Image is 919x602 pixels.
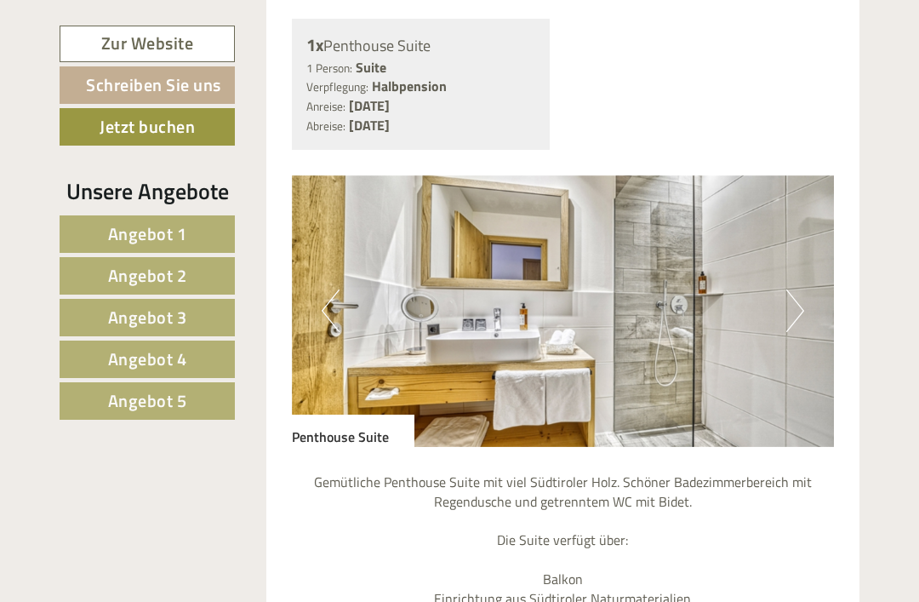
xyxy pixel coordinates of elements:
img: image [292,175,835,447]
small: 1 Person: [306,60,352,77]
span: Angebot 4 [108,346,187,372]
span: Angebot 5 [108,387,187,414]
div: Penthouse Suite [292,415,414,447]
span: Angebot 3 [108,304,187,330]
b: Suite [356,57,386,77]
small: Verpflegung: [306,78,368,95]
div: Unsere Angebote [60,175,235,207]
button: Previous [322,290,340,332]
b: [DATE] [349,115,390,135]
b: [DATE] [349,95,390,116]
small: Anreise: [306,98,345,115]
span: Angebot 2 [108,262,187,289]
button: Next [786,290,804,332]
b: Halbpension [372,76,447,96]
small: Abreise: [306,118,345,135]
span: Angebot 1 [108,221,187,247]
a: Zur Website [60,26,235,62]
a: Schreiben Sie uns [60,66,235,104]
div: Penthouse Suite [306,33,536,58]
a: Jetzt buchen [60,108,235,146]
b: 1x [306,32,323,58]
